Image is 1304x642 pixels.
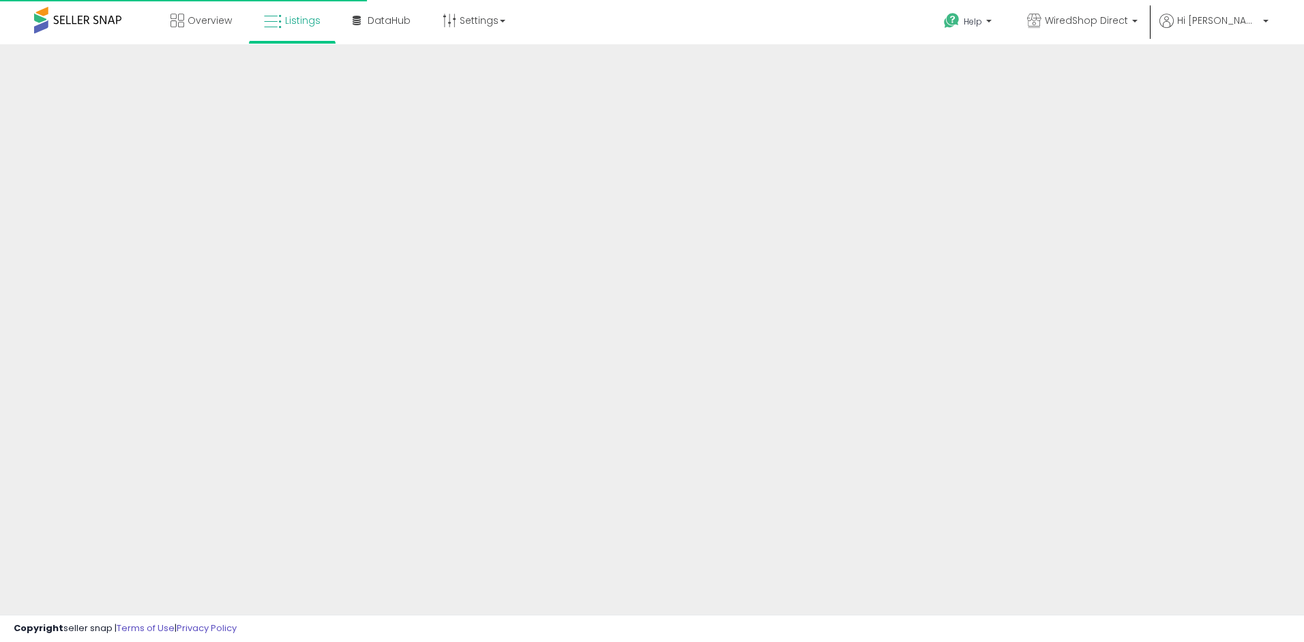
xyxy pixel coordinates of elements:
[933,2,1005,44] a: Help
[964,16,982,27] span: Help
[1159,14,1269,44] a: Hi [PERSON_NAME]
[188,14,232,27] span: Overview
[1045,14,1128,27] span: WiredShop Direct
[368,14,411,27] span: DataHub
[943,12,960,29] i: Get Help
[1177,14,1259,27] span: Hi [PERSON_NAME]
[285,14,321,27] span: Listings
